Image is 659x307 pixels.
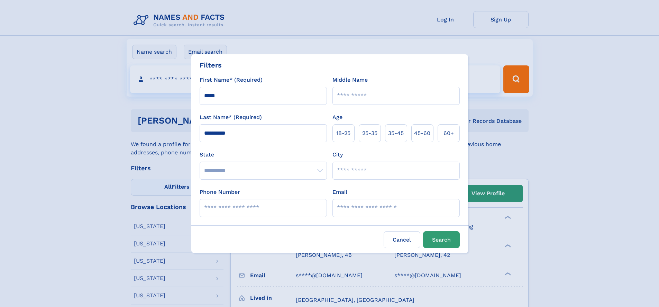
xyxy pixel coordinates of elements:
[384,231,420,248] label: Cancel
[362,129,377,137] span: 25‑35
[443,129,454,137] span: 60+
[200,113,262,121] label: Last Name* (Required)
[332,113,342,121] label: Age
[200,76,263,84] label: First Name* (Required)
[388,129,404,137] span: 35‑45
[414,129,430,137] span: 45‑60
[332,188,347,196] label: Email
[200,60,222,70] div: Filters
[423,231,460,248] button: Search
[200,151,327,159] label: State
[332,76,368,84] label: Middle Name
[200,188,240,196] label: Phone Number
[332,151,343,159] label: City
[336,129,350,137] span: 18‑25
